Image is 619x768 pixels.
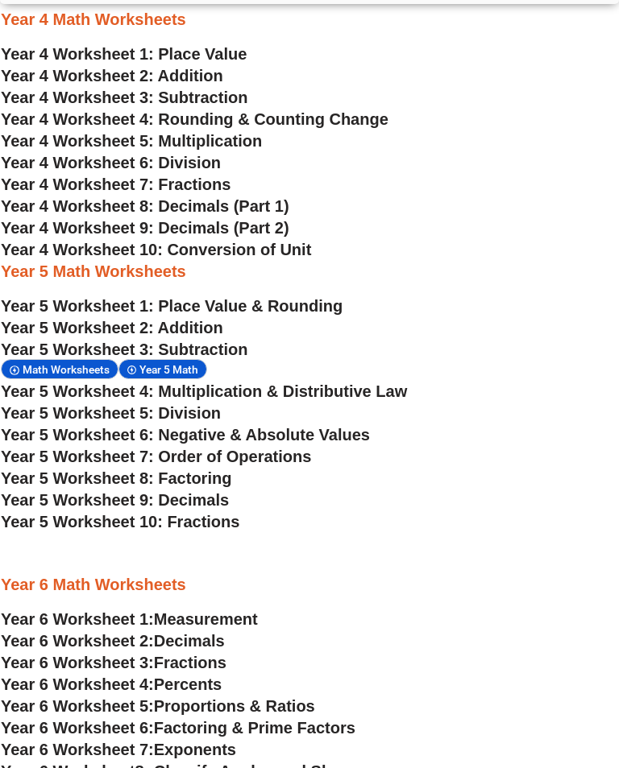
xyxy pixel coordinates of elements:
span: Year 6 Worksheet 6: [1,719,154,737]
span: Year 5 Math [139,363,203,376]
a: Year 6 Worksheet 7:Exponents [1,741,236,758]
span: Exponents [154,741,236,758]
a: Year 4 Worksheet 2: Addition [1,67,223,85]
a: Year 5 Worksheet 7: Order of Operations [1,448,311,465]
span: Decimals [154,632,225,650]
a: Year 6 Worksheet 5:Proportions & Ratios [1,697,315,715]
a: Year 5 Worksheet 5: Division [1,404,221,422]
span: Year 6 Worksheet 7: [1,741,154,758]
a: Year 4 Worksheet 7: Fractions [1,175,231,193]
span: Year 6 Worksheet 4: [1,675,154,693]
h3: Year 4 Math Worksheets [1,9,604,30]
span: Year 6 Worksheet 3: [1,654,154,671]
a: Year 4 Worksheet 6: Division [1,154,221,171]
iframe: Chat Widget [538,691,619,768]
span: Factoring & Prime Factors [154,719,355,737]
a: Year 5 Worksheet 1: Place Value & Rounding [1,297,343,315]
a: Year 6 Worksheet 6:Factoring & Prime Factors [1,719,355,737]
a: Year 6 Worksheet 2:Decimals [1,632,225,650]
h3: Year 5 Math Worksheets [1,261,604,282]
span: Fractions [154,654,226,671]
a: Year 5 Worksheet 2: Addition [1,319,223,337]
a: Year 4 Worksheet 9: Decimals (Part 2) [1,219,289,237]
a: Year 5 Worksheet 8: Factoring [1,469,231,487]
a: Year 6 Worksheet 3:Fractions [1,654,226,671]
a: Year 4 Worksheet 10: Conversion of Unit [1,241,311,258]
h3: Year 6 Math Worksheets [1,574,604,595]
a: Year 4 Worksheet 3: Subtraction [1,89,247,106]
span: Proportions & Ratios [154,697,315,715]
span: Year 6 Worksheet 1: [1,610,154,628]
a: Year 4 Worksheet 8: Decimals (Part 1) [1,197,289,215]
span: Percents [154,675,222,693]
div: Year 5 Math [118,359,208,379]
span: Measurement [154,610,258,628]
a: Year 6 Worksheet 1:Measurement [1,610,258,628]
a: Year 5 Worksheet 9: Decimals [1,491,229,509]
a: Year 5 Worksheet 3: Subtraction [1,341,247,358]
div: 聊天小组件 [538,691,619,768]
a: Year 4 Worksheet 5: Multiplication [1,132,262,150]
a: Year 4 Worksheet 4: Rounding & Counting Change [1,110,388,128]
span: Year 6 Worksheet 5: [1,697,154,715]
a: Year 5 Worksheet 6: Negative & Absolute Values [1,426,370,444]
div: Math Worksheets [1,359,118,379]
a: Year 4 Worksheet 1: Place Value [1,45,247,63]
a: Year 5 Worksheet 4: Multiplication & Distributive Law [1,382,407,400]
span: Math Worksheets [23,363,114,376]
span: Year 6 Worksheet 2: [1,632,154,650]
a: Year 5 Worksheet 10: Fractions [1,513,239,531]
a: Year 6 Worksheet 4:Percents [1,675,222,693]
